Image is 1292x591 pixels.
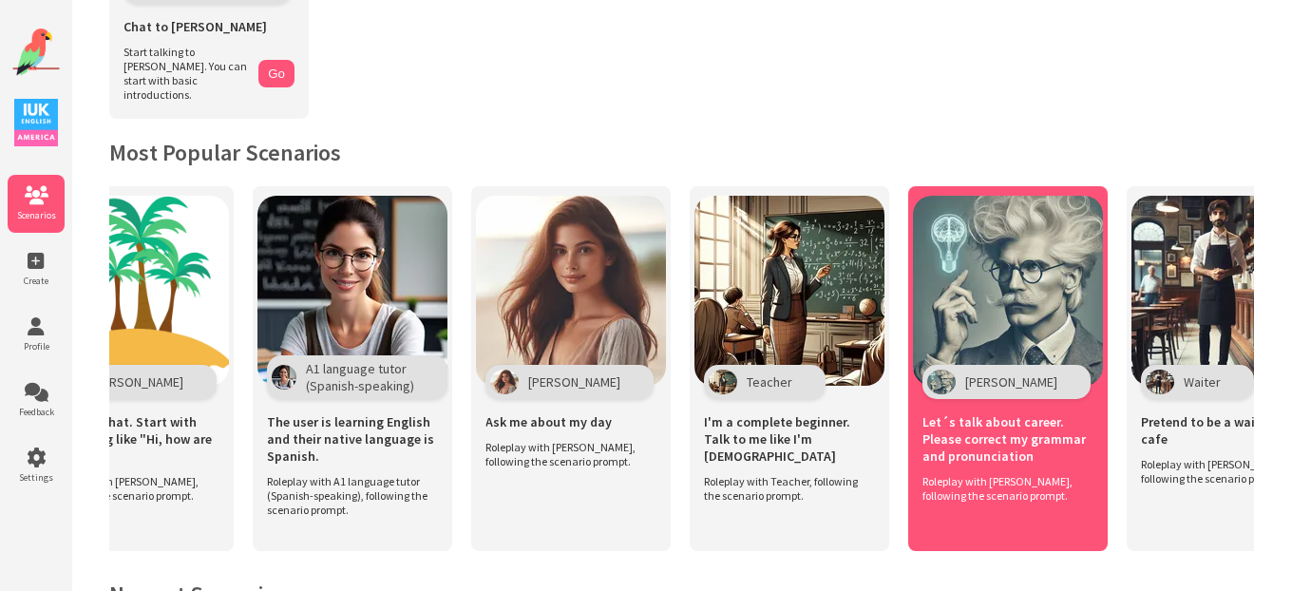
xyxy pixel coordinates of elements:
span: Waiter [1184,373,1221,391]
span: [PERSON_NAME] [965,373,1057,391]
button: Go [258,60,294,87]
span: Scenarios [8,209,65,221]
h2: Most Popular Scenarios [109,138,1254,167]
span: Teacher [747,373,792,391]
span: I'm a complete beginner. Talk to me like I'm [DEMOGRAPHIC_DATA] [704,413,875,465]
img: Character [272,365,296,390]
img: Scenario Image [694,196,884,386]
span: Create [8,275,65,287]
span: Chat to [PERSON_NAME] [123,18,267,35]
span: Ask me about my day [485,413,612,430]
span: Roleplay with A1 language tutor (Spanish-speaking), following the scenario prompt. [267,474,428,517]
span: Roleplay with [PERSON_NAME], following the scenario prompt. [485,440,647,468]
img: Scenario Image [39,196,229,386]
span: Let´s talk about career. Please correct my grammar and pronunciation [922,413,1093,465]
img: Character [709,370,737,394]
span: The user is learning English and their native language is Spanish. [267,413,438,465]
span: Roleplay with Teacher, following the scenario prompt. [704,474,865,503]
span: Roleplay with [PERSON_NAME], following the scenario prompt. [48,474,210,503]
span: Feedback [8,406,65,418]
span: A casual chat. Start with something like "Hi, how are you" [48,413,219,465]
span: [PERSON_NAME] [91,373,183,391]
span: Roleplay with [PERSON_NAME], following the scenario prompt. [922,474,1084,503]
img: IUK Logo [14,99,58,146]
span: Start talking to [PERSON_NAME]. You can start with basic introductions. [123,45,249,102]
img: Scenario Image [476,196,666,386]
img: Scenario Image [913,196,1103,386]
img: Scenario Image [257,196,447,386]
img: Website Logo [12,29,60,76]
img: Character [927,370,956,394]
span: Profile [8,340,65,353]
span: Settings [8,471,65,484]
span: [PERSON_NAME] [528,373,620,391]
img: Character [490,370,519,394]
span: A1 language tutor (Spanish-speaking) [306,360,414,394]
img: Character [1146,370,1174,394]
